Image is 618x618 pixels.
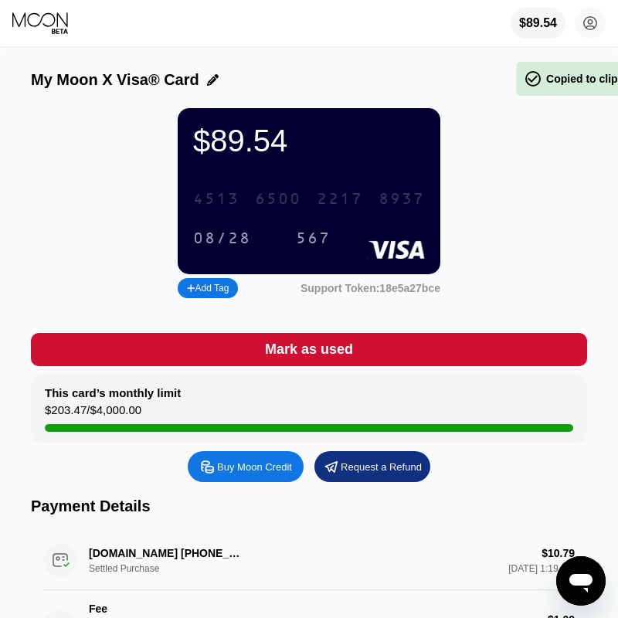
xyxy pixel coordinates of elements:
div: 4513650022178937 [184,183,434,215]
div: Mark as used [265,341,353,358]
div: $203.47 / $4,000.00 [45,403,141,424]
div: $89.54 [519,16,557,30]
div: 08/28 [182,226,263,251]
div: Add Tag [187,283,229,294]
div: 2217 [317,191,363,209]
div: Add Tag [178,278,238,298]
div: Buy Moon Credit [217,460,292,474]
div: This card’s monthly limit [45,386,181,399]
div: Request a Refund [314,451,430,482]
div: Mark as used [31,333,587,366]
div: Buy Moon Credit [188,451,304,482]
iframe: Button to launch messaging window [556,556,606,606]
div: 567 [296,230,331,248]
div: 4513 [193,191,239,209]
div: $89.54 [193,124,425,158]
div: 08/28 [193,230,251,248]
div: Fee [89,603,243,615]
div: My Moon X Visa® Card [31,71,199,89]
div: Support Token: 18e5a27bce [301,282,440,294]
div: 8937 [379,191,425,209]
div: 6500 [255,191,301,209]
div: 567 [284,226,342,251]
div: Support Token:18e5a27bce [301,282,440,294]
div: Request a Refund [341,460,422,474]
div: $89.54 [511,8,565,39]
span:  [524,70,542,88]
div: Payment Details [31,497,587,515]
